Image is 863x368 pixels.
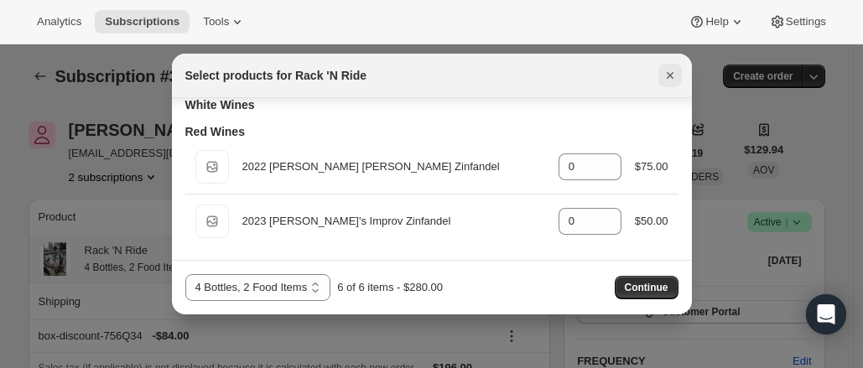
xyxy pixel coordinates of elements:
span: Continue [625,281,668,294]
span: Settings [786,15,826,29]
span: Help [705,15,728,29]
button: Close [658,64,682,87]
div: 6 of 6 items - $280.00 [337,279,443,296]
button: Continue [615,276,678,299]
div: $50.00 [635,213,668,230]
button: Tools [193,10,256,34]
div: Open Intercom Messenger [806,294,846,334]
span: Tools [203,15,229,29]
span: Subscriptions [105,15,179,29]
div: 2023 [PERSON_NAME]'s Improv Zinfandel [242,213,545,230]
button: Help [678,10,755,34]
button: Subscriptions [95,10,190,34]
button: Settings [759,10,836,34]
h3: Red Wines [185,123,245,140]
h2: Select products for Rack 'N Ride [185,67,367,84]
div: $75.00 [635,158,668,175]
h3: White Wines [185,96,255,113]
button: Analytics [27,10,91,34]
div: 2022 [PERSON_NAME] [PERSON_NAME] Zinfandel [242,158,545,175]
span: Analytics [37,15,81,29]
